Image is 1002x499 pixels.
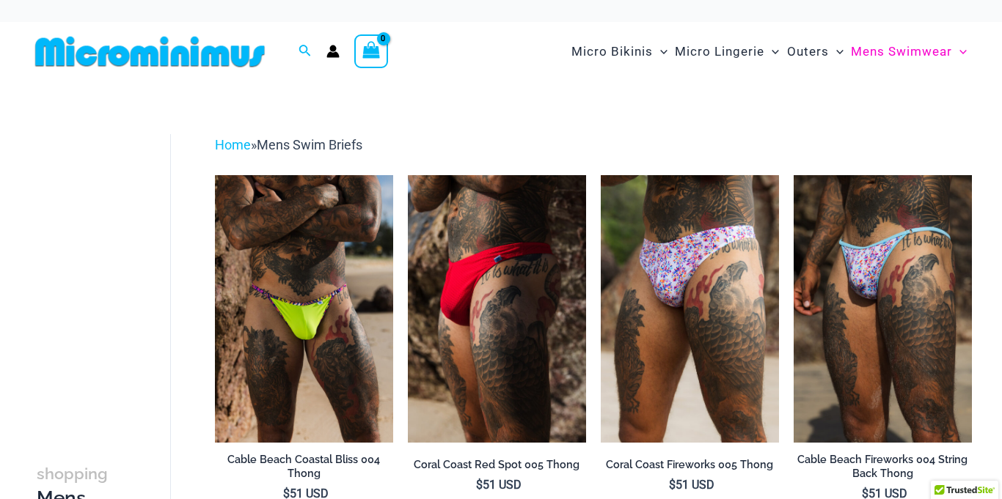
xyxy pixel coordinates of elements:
span: shopping [37,465,108,483]
span: » [215,137,362,152]
span: $ [669,478,676,492]
a: Coral Coast Fireworks 005 Thong [601,458,779,477]
a: Micro BikinisMenu ToggleMenu Toggle [568,29,671,74]
a: Search icon link [299,42,312,61]
a: Cable Beach Fireworks 004 String Back Thong [794,453,972,486]
a: Micro LingerieMenu ToggleMenu Toggle [671,29,783,74]
a: Coral Coast Fireworks 005 Thong 01Coral Coast Fireworks 005 Thong 02Coral Coast Fireworks 005 Tho... [601,175,779,443]
span: Menu Toggle [764,33,779,70]
a: OutersMenu ToggleMenu Toggle [783,29,847,74]
iframe: TrustedSite Certified [37,122,169,415]
a: View Shopping Cart, empty [354,34,388,68]
img: Cable Beach Coastal Bliss 004 Thong 04 [215,175,393,443]
h2: Cable Beach Fireworks 004 String Back Thong [794,453,972,480]
img: Coral Coast Red Spot 005 Thong 11 [408,175,586,443]
span: Mens Swim Briefs [257,137,362,152]
span: Menu Toggle [952,33,967,70]
span: Menu Toggle [653,33,668,70]
nav: Site Navigation [566,27,973,76]
a: Mens SwimwearMenu ToggleMenu Toggle [847,29,970,74]
h2: Cable Beach Coastal Bliss 004 Thong [215,453,393,480]
img: Coral Coast Fireworks 005 Thong 01 [601,175,779,443]
img: Cable Beach Fireworks 004 String Back Thong 06 [794,175,972,443]
a: Account icon link [326,45,340,58]
span: Menu Toggle [829,33,844,70]
span: Outers [787,33,829,70]
a: Cable Beach Coastal Bliss 004 Thong 04Cable Beach Coastal Bliss 004 Thong 05Cable Beach Coastal B... [215,175,393,443]
a: Coral Coast Red Spot 005 Thong 11Coral Coast Red Spot 005 Thong 12Coral Coast Red Spot 005 Thong 12 [408,175,586,443]
bdi: 51 USD [476,478,522,492]
a: Cable Beach Fireworks 004 String Back Thong 06Cable Beach Fireworks 004 String Back Thong 07Cable... [794,175,972,443]
a: Home [215,137,251,152]
span: $ [476,478,483,492]
span: Micro Lingerie [675,33,764,70]
a: Cable Beach Coastal Bliss 004 Thong [215,453,393,486]
span: Micro Bikinis [571,33,653,70]
img: MM SHOP LOGO FLAT [29,35,271,68]
a: Coral Coast Red Spot 005 Thong [408,458,586,477]
bdi: 51 USD [669,478,714,492]
span: Mens Swimwear [851,33,952,70]
h2: Coral Coast Fireworks 005 Thong [601,458,779,472]
h2: Coral Coast Red Spot 005 Thong [408,458,586,472]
